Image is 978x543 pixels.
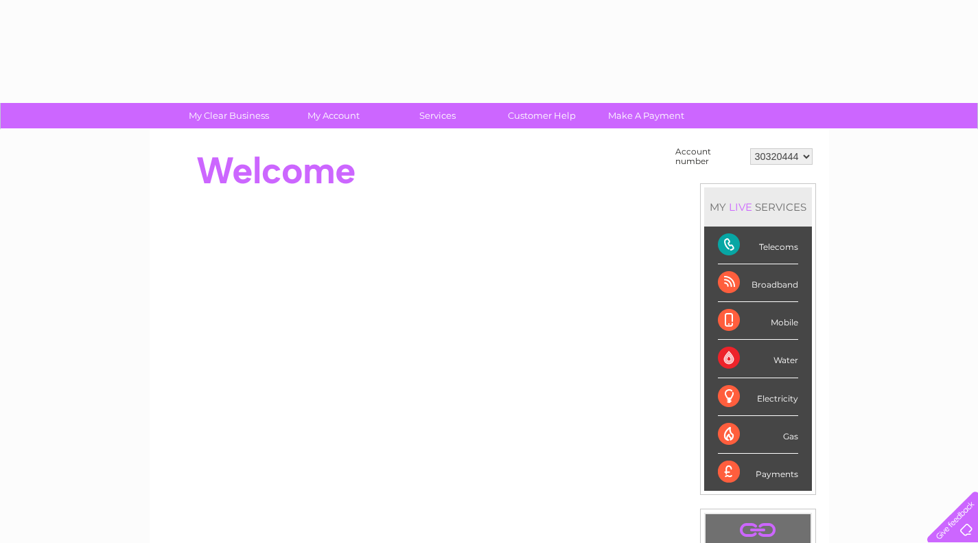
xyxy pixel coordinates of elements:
[718,227,798,264] div: Telecoms
[672,143,747,170] td: Account number
[277,103,390,128] a: My Account
[718,340,798,378] div: Water
[172,103,286,128] a: My Clear Business
[485,103,598,128] a: Customer Help
[718,454,798,491] div: Payments
[726,200,755,213] div: LIVE
[718,378,798,416] div: Electricity
[381,103,494,128] a: Services
[704,187,812,227] div: MY SERVICES
[590,103,703,128] a: Make A Payment
[718,302,798,340] div: Mobile
[709,518,807,542] a: .
[718,264,798,302] div: Broadband
[718,416,798,454] div: Gas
